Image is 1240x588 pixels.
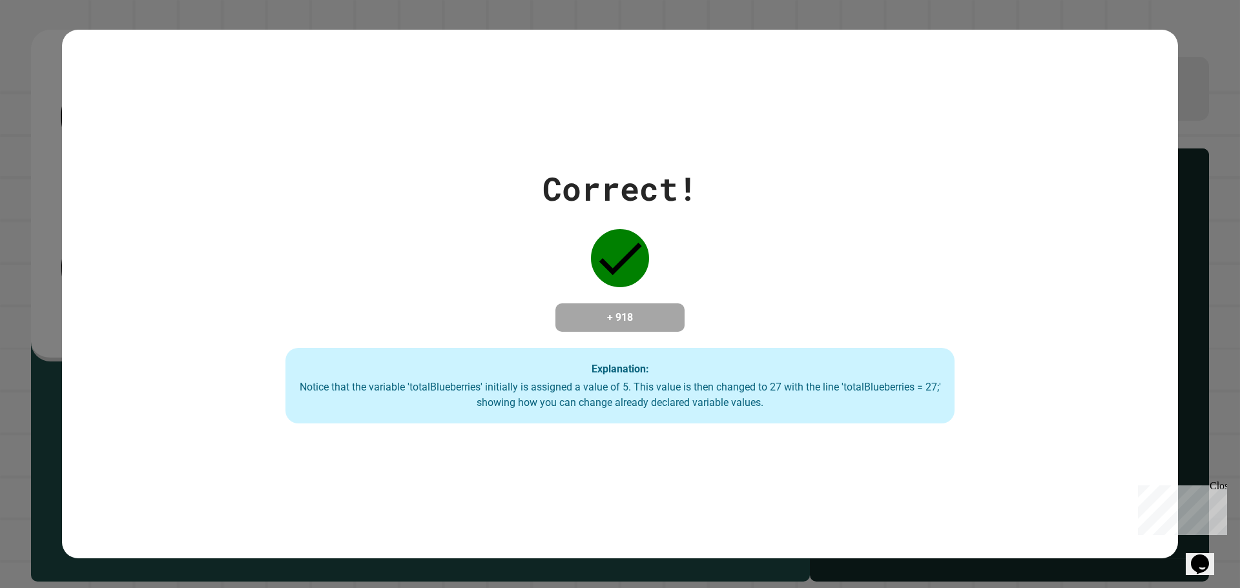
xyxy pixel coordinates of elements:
[592,362,649,374] strong: Explanation:
[1133,480,1227,535] iframe: chat widget
[542,165,697,213] div: Correct!
[1186,536,1227,575] iframe: chat widget
[5,5,89,82] div: Chat with us now!Close
[568,310,672,325] h4: + 918
[298,380,942,411] div: Notice that the variable 'totalBlueberries' initially is assigned a value of 5. This value is the...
